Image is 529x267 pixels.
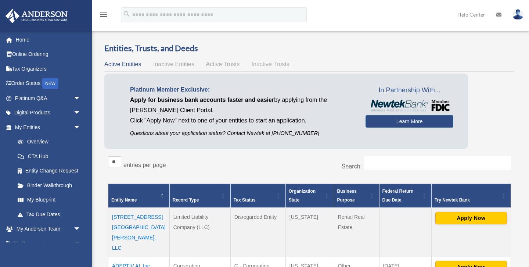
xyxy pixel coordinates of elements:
a: My Anderson Teamarrow_drop_down [5,222,92,236]
a: Digital Productsarrow_drop_down [5,106,92,120]
div: NEW [42,78,58,89]
th: Record Type: Activate to sort [169,184,230,208]
div: Try Newtek Bank [435,196,500,204]
span: arrow_drop_down [73,120,88,135]
span: Apply for business bank accounts faster and easier [130,97,274,103]
i: menu [99,10,108,19]
span: arrow_drop_down [73,106,88,121]
td: Rental Real Estate [334,208,379,257]
a: CTA Hub [10,149,88,164]
span: Business Purpose [337,189,357,203]
span: Organization State [289,189,316,203]
span: Record Type [173,197,199,203]
th: Try Newtek Bank : Activate to sort [431,184,511,208]
span: Inactive Trusts [252,61,289,67]
a: Platinum Q&Aarrow_drop_down [5,91,92,106]
th: Organization State: Activate to sort [285,184,334,208]
span: arrow_drop_down [73,91,88,106]
span: Active Entities [104,61,141,67]
a: Entity Change Request [10,164,88,178]
span: Federal Return Due Date [382,189,414,203]
th: Tax Status: Activate to sort [230,184,285,208]
i: search [123,10,131,18]
th: Entity Name: Activate to invert sorting [108,184,170,208]
a: My Entitiesarrow_drop_down [5,120,88,135]
a: Learn More [366,115,453,128]
a: My Blueprint [10,193,88,207]
img: Anderson Advisors Platinum Portal [3,9,70,23]
td: Disregarded Entity [230,208,285,257]
a: Tax Organizers [5,61,92,76]
a: Home [5,32,92,47]
span: Inactive Entities [153,61,194,67]
h3: Entities, Trusts, and Deeds [104,43,515,54]
p: Questions about your application status? Contact Newtek at [PHONE_NUMBER] [130,129,355,138]
span: Tax Status [234,197,256,203]
a: Tax Due Dates [10,207,88,222]
td: Limited Liability Company (LLC) [169,208,230,257]
p: by applying from the [PERSON_NAME] Client Portal. [130,95,355,115]
td: [US_STATE] [285,208,334,257]
span: arrow_drop_down [73,236,88,251]
p: Click "Apply Now" next to one of your entities to start an application. [130,115,355,126]
a: Online Ordering [5,47,92,62]
a: menu [99,13,108,19]
a: Order StatusNEW [5,76,92,91]
span: Active Trusts [206,61,240,67]
label: Search: [342,163,362,170]
label: entries per page [123,162,166,168]
th: Federal Return Due Date: Activate to sort [379,184,431,208]
th: Business Purpose: Activate to sort [334,184,379,208]
span: In Partnership With... [366,85,453,96]
td: [STREET_ADDRESS][GEOGRAPHIC_DATA][PERSON_NAME], LLC [108,208,170,257]
a: My Documentsarrow_drop_down [5,236,92,251]
span: arrow_drop_down [73,222,88,237]
a: Binder Walkthrough [10,178,88,193]
p: Platinum Member Exclusive: [130,85,355,95]
a: Overview [10,135,84,149]
img: NewtekBankLogoSM.png [369,100,450,111]
button: Apply Now [435,212,507,224]
span: Entity Name [111,197,137,203]
img: User Pic [512,9,523,20]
